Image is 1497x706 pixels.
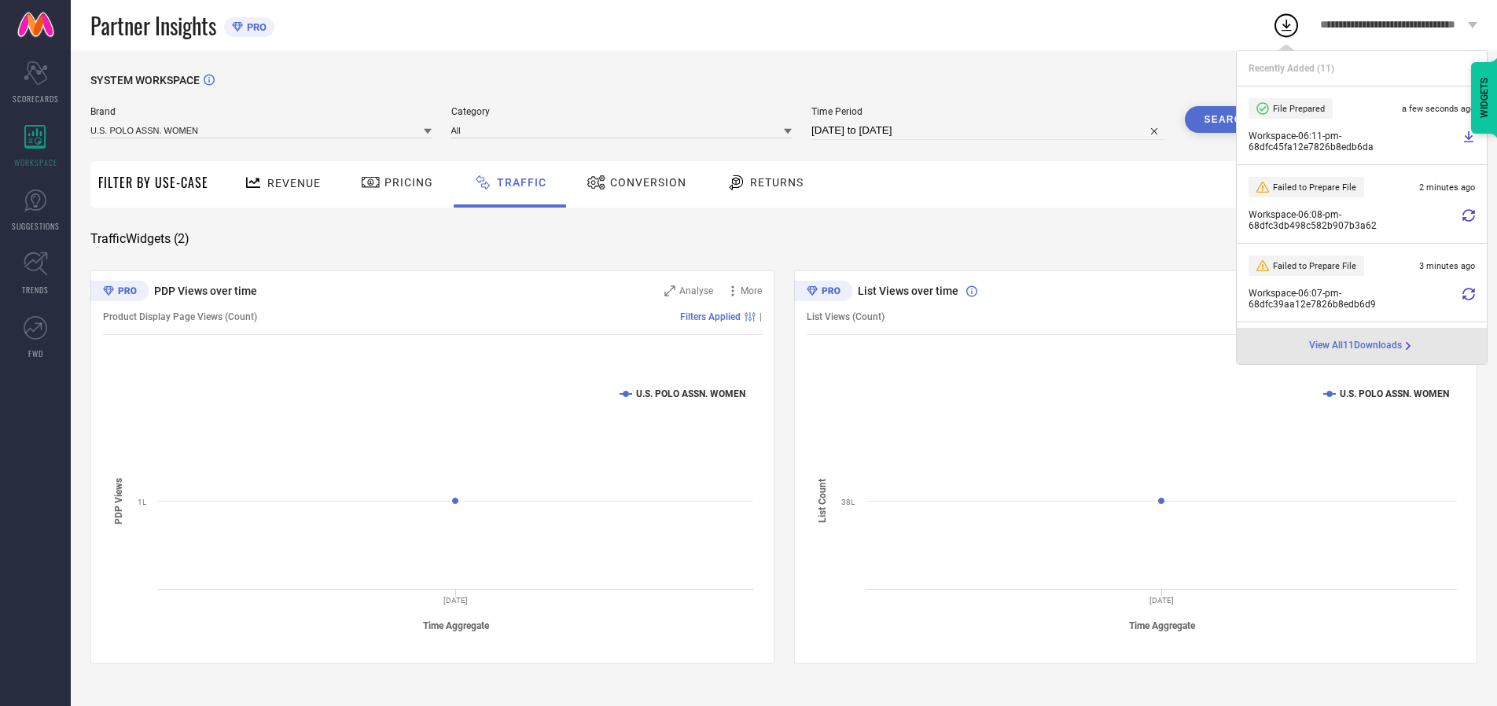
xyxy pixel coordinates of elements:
[1462,209,1475,231] div: Retry
[423,620,490,631] tspan: Time Aggregate
[679,285,713,296] span: Analyse
[138,498,147,506] text: 1L
[1249,131,1458,153] span: Workspace - 06:11-pm - 68dfc45fa12e7826b8edb6da
[14,156,57,168] span: WORKSPACE
[1128,620,1195,631] tspan: Time Aggregate
[1249,63,1334,74] span: Recently Added ( 11 )
[1309,340,1402,352] span: View All 11 Downloads
[384,176,433,189] span: Pricing
[1273,261,1356,271] span: Failed to Prepare File
[794,281,852,304] div: Premium
[90,231,189,247] span: Traffic Widgets ( 2 )
[1419,182,1475,193] span: 2 minutes ago
[1462,131,1475,153] a: Download
[1185,106,1270,133] button: Search
[1340,388,1449,399] text: U.S. POLO ASSN. WOMEN
[760,311,762,322] span: |
[267,177,321,189] span: Revenue
[12,220,60,232] span: SUGGESTIONS
[1309,340,1414,352] div: Open download page
[13,93,59,105] span: SCORECARDS
[1272,11,1300,39] div: Open download list
[451,106,793,117] span: Category
[443,596,468,605] text: [DATE]
[28,347,43,359] span: FWD
[858,285,958,297] span: List Views over time
[1309,340,1414,352] a: View All11Downloads
[1419,261,1475,271] span: 3 minutes ago
[841,498,855,506] text: 38L
[636,388,745,399] text: U.S. POLO ASSN. WOMEN
[90,281,149,304] div: Premium
[98,173,208,192] span: Filter By Use-Case
[1462,288,1475,310] div: Retry
[664,285,675,296] svg: Zoom
[1249,288,1458,310] span: Workspace - 06:07-pm - 68dfc39aa12e7826b8edb6d9
[1249,209,1458,231] span: Workspace - 06:08-pm - 68dfc3db498c582b907b3a62
[1273,182,1356,193] span: Failed to Prepare File
[750,176,804,189] span: Returns
[811,106,1165,117] span: Time Period
[90,74,200,86] span: SYSTEM WORKSPACE
[610,176,686,189] span: Conversion
[811,121,1165,140] input: Select time period
[113,477,124,524] tspan: PDP Views
[741,285,762,296] span: More
[1402,104,1475,114] span: a few seconds ago
[497,176,546,189] span: Traffic
[1149,596,1174,605] text: [DATE]
[1273,104,1325,114] span: File Prepared
[154,285,257,297] span: PDP Views over time
[22,284,49,296] span: TRENDS
[680,311,741,322] span: Filters Applied
[243,21,267,33] span: PRO
[90,106,432,117] span: Brand
[103,311,257,322] span: Product Display Page Views (Count)
[807,311,885,322] span: List Views (Count)
[90,9,216,42] span: Partner Insights
[817,479,828,523] tspan: List Count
